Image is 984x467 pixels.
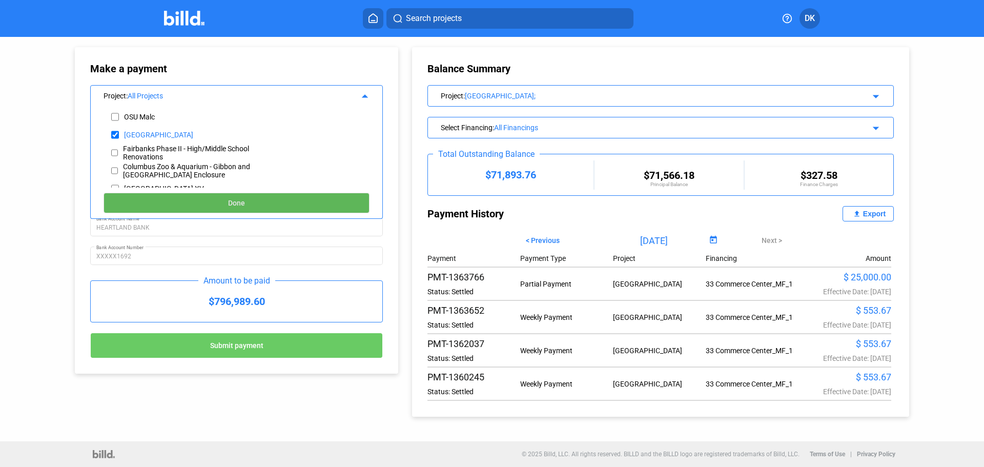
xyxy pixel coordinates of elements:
[613,280,706,288] div: [GEOGRAPHIC_DATA]
[798,372,891,382] div: $ 553.67
[427,354,520,362] div: Status: Settled
[594,181,743,187] div: Principal Balance
[613,313,706,321] div: [GEOGRAPHIC_DATA]
[441,121,836,132] div: Select Financing
[104,193,370,213] button: Done
[798,288,891,296] div: Effective Date: [DATE]
[228,199,245,208] span: Done
[866,254,891,262] div: Amount
[427,288,520,296] div: Status: Settled
[123,145,272,161] div: Fairbanks Phase II - High/Middle School Renovations
[805,12,815,25] span: DK
[798,354,891,362] div: Effective Date: [DATE]
[463,92,465,100] span: :
[124,113,155,121] div: OSU Malc
[124,131,193,139] div: [GEOGRAPHIC_DATA]
[93,450,115,458] img: logo
[851,208,863,220] mat-icon: file_upload
[91,281,382,322] div: $796,989.60
[745,181,893,187] div: Finance Charges
[798,388,891,396] div: Effective Date: [DATE]
[433,149,540,159] div: Total Outstanding Balance
[526,236,560,245] span: < Previous
[799,8,820,29] button: DK
[90,63,266,75] div: Make a payment
[798,305,891,316] div: $ 553.67
[798,321,891,329] div: Effective Date: [DATE]
[427,305,520,316] div: PMT-1363652
[90,333,383,358] button: Submit payment
[857,451,895,458] b: Privacy Policy
[465,92,836,100] div: [GEOGRAPHIC_DATA];
[357,89,370,101] mat-icon: arrow_drop_up
[520,347,613,355] div: Weekly Payment
[520,313,613,321] div: Weekly Payment
[493,124,494,132] span: :
[427,372,520,382] div: PMT-1360245
[810,451,845,458] b: Terms of Use
[613,347,706,355] div: [GEOGRAPHIC_DATA]
[868,120,880,133] mat-icon: arrow_drop_down
[706,347,798,355] div: 33 Commerce Center_MF_1
[745,169,893,181] div: $327.58
[198,276,275,286] div: Amount to be paid
[762,236,782,245] span: Next >
[123,163,272,179] div: Columbus Zoo & Aquarium - Gibbon and [GEOGRAPHIC_DATA] Enclosure
[441,90,836,100] div: Project
[594,169,743,181] div: $71,566.18
[210,342,263,350] span: Submit payment
[427,272,520,282] div: PMT-1363766
[520,380,613,388] div: Weekly Payment
[798,338,891,349] div: $ 553.67
[427,206,661,221] div: Payment History
[427,338,520,349] div: PMT-1362037
[427,254,520,262] div: Payment
[850,451,852,458] p: |
[706,380,798,388] div: 33 Commerce Center_MF_1
[124,185,204,193] div: [GEOGRAPHIC_DATA] XV
[868,89,880,101] mat-icon: arrow_drop_down
[128,92,343,100] div: All Projects
[863,210,886,218] div: Export
[406,12,462,25] span: Search projects
[494,124,836,132] div: All Financings
[428,169,593,181] div: $71,893.76
[798,272,891,282] div: $ 25,000.00
[104,90,343,100] div: Project
[520,254,613,262] div: Payment Type
[706,313,798,321] div: 33 Commerce Center_MF_1
[706,254,798,262] div: Financing
[164,11,204,26] img: Billd Company Logo
[518,232,567,249] button: < Previous
[126,92,128,100] span: :
[520,280,613,288] div: Partial Payment
[427,63,894,75] div: Balance Summary
[613,254,706,262] div: Project
[427,388,520,396] div: Status: Settled
[427,321,520,329] div: Status: Settled
[386,8,633,29] button: Search projects
[843,206,894,221] button: Export
[754,232,790,249] button: Next >
[522,451,799,458] p: © 2025 Billd, LLC. All rights reserved. BILLD and the BILLD logo are registered trademarks of Bil...
[706,234,720,248] button: Open calendar
[613,380,706,388] div: [GEOGRAPHIC_DATA]
[706,280,798,288] div: 33 Commerce Center_MF_1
